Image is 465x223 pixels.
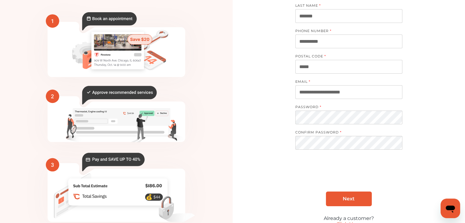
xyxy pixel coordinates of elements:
label: PHONE NUMBER [295,29,396,35]
label: EMAIL [295,79,396,85]
div: Already a customer? [295,215,402,221]
iframe: reCAPTCHA [302,163,395,187]
a: Next [326,192,372,206]
span: Next [343,196,355,202]
label: LAST NAME [295,3,396,9]
iframe: Button to launch messaging window [441,199,460,218]
text: 💰 [146,194,153,200]
label: PASSWORD [295,105,396,111]
label: POSTAL CODE [295,54,396,60]
label: CONFIRM PASSWORD [295,130,396,136]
